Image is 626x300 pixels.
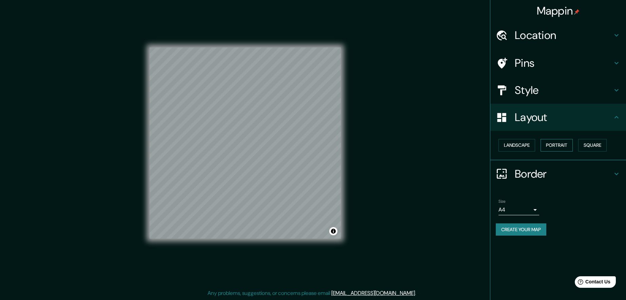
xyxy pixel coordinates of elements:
div: Location [490,22,626,49]
a: [EMAIL_ADDRESS][DOMAIN_NAME] [331,289,415,297]
button: Landscape [498,139,535,152]
p: Any problems, suggestions, or concerns please email . [208,289,416,297]
div: . [416,289,417,297]
button: Toggle attribution [329,227,337,235]
img: pin-icon.png [574,9,580,15]
iframe: Help widget launcher [566,274,619,293]
div: Border [490,160,626,187]
div: Pins [490,49,626,77]
div: Layout [490,104,626,131]
div: Style [490,77,626,104]
button: Portrait [541,139,573,152]
canvas: Map [150,47,341,239]
h4: Mappin [537,4,580,18]
button: Create your map [496,223,546,236]
div: . [417,289,418,297]
h4: Location [515,28,612,42]
h4: Style [515,83,612,97]
label: Size [498,198,506,204]
h4: Layout [515,111,612,124]
div: A4 [498,204,539,215]
button: Square [578,139,607,152]
h4: Border [515,167,612,181]
h4: Pins [515,56,612,70]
